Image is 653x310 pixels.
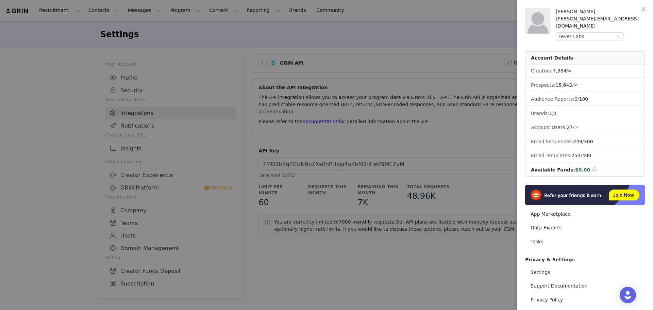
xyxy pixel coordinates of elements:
span: 7,384 [553,68,566,74]
span: ∞ [574,82,578,88]
div: Account Details [525,52,644,65]
span: 1 [549,111,552,116]
img: placeholder-profile.jpg [525,8,551,34]
li: Account Users: [525,121,644,134]
li: Brands: [525,107,644,120]
li: Creators: [525,65,644,78]
span: 400 [582,153,591,158]
div: [PERSON_NAME] [556,8,645,15]
span: 0 [574,96,577,102]
span: Available Funds: [531,167,575,173]
li: Email Sequences: [525,135,644,148]
span: / [571,153,591,158]
div: Open Intercom Messenger [620,287,636,303]
span: / [555,82,577,88]
span: ∞ [574,125,578,130]
span: ∞ [568,68,572,74]
span: $0.00 [575,167,590,173]
a: Settings [525,266,645,279]
a: Tasks [525,235,645,248]
li: Prospects: [525,79,644,92]
span: 249 [573,139,582,144]
i: icon: down [617,34,621,39]
div: Fever Labs [558,33,584,40]
span: / [567,125,578,130]
span: 100 [579,96,588,102]
img: Refer & Earn [525,185,645,205]
li: Email Templates: [525,149,644,162]
span: / [549,111,557,116]
a: App Marketplace [525,208,645,221]
span: 15,643 [555,82,572,88]
span: 1 [554,111,557,116]
a: Privacy Policy [525,294,645,306]
span: / [553,68,572,74]
li: Audience Reports: / [525,93,644,106]
span: 27 [567,125,573,130]
span: 300 [584,139,593,144]
span: / [573,139,593,144]
div: [PERSON_NAME][EMAIL_ADDRESS][DOMAIN_NAME] [556,15,645,30]
span: Privacy & Settings [525,257,575,262]
span: 253 [571,153,581,158]
i: icon: close [641,6,646,12]
a: Data Exports [525,222,645,234]
a: Support Documentation [525,280,645,292]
